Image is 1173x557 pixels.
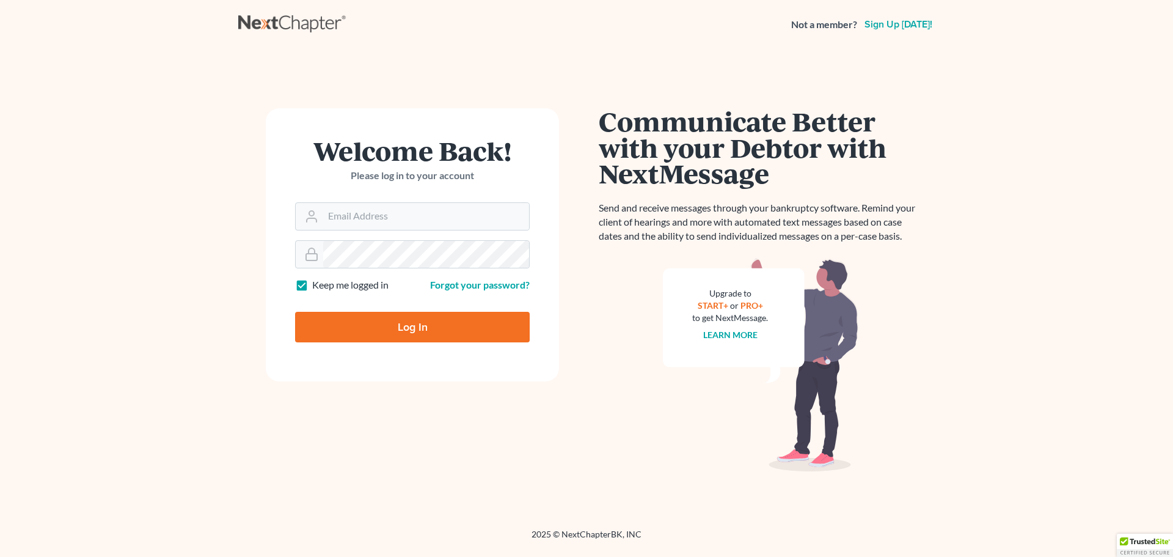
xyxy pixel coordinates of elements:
[323,203,529,230] input: Email Address
[791,18,857,32] strong: Not a member?
[698,300,728,311] a: START+
[862,20,935,29] a: Sign up [DATE]!
[312,278,389,292] label: Keep me logged in
[430,279,530,290] a: Forgot your password?
[599,108,923,186] h1: Communicate Better with your Debtor with NextMessage
[663,258,858,472] img: nextmessage_bg-59042aed3d76b12b5cd301f8e5b87938c9018125f34e5fa2b7a6b67550977c72.svg
[692,287,768,300] div: Upgrade to
[703,330,758,340] a: Learn more
[730,300,739,311] span: or
[599,201,923,243] p: Send and receive messages through your bankruptcy software. Remind your client of hearings and mo...
[692,312,768,324] div: to get NextMessage.
[238,528,935,550] div: 2025 © NextChapterBK, INC
[295,169,530,183] p: Please log in to your account
[295,312,530,342] input: Log In
[1117,534,1173,557] div: TrustedSite Certified
[295,138,530,164] h1: Welcome Back!
[740,300,763,311] a: PRO+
